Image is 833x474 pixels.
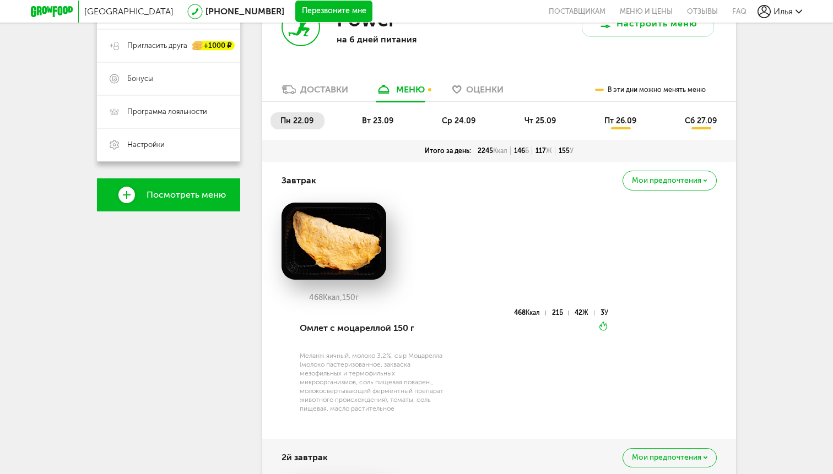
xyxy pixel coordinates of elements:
img: big_YlZAoIP0WmeQoQ1x.png [282,203,386,280]
div: В эти дни можно менять меню [595,79,706,101]
a: [PHONE_NUMBER] [205,6,284,17]
div: 3 [601,310,608,315]
span: ср 24.09 [442,116,475,126]
div: Омлет с моцареллой 150 г [300,309,452,347]
span: Ж [582,309,588,317]
span: Б [525,147,529,155]
span: пн 22.09 [280,116,313,126]
div: Меланж яичный, молоко 3,2%, сыр Моцарелла (молоко пастеризованное, закваска мезофильных и термофи... [300,351,452,413]
div: меню [396,84,425,95]
span: Пригласить друга [127,41,187,51]
a: Настройки [97,128,240,161]
span: Ккал [493,147,507,155]
span: Ккал [526,309,540,317]
span: пт 26.09 [604,116,636,126]
button: Настроить меню [582,10,714,37]
span: вт 23.09 [362,116,393,126]
a: Бонусы [97,62,240,95]
span: Программа лояльности [127,107,207,117]
span: Бонусы [127,74,153,84]
div: Итого за день: [421,146,474,155]
span: У [570,147,574,155]
span: Ж [546,147,552,155]
div: 155 [555,146,577,155]
span: чт 25.09 [524,116,556,126]
button: Перезвоните мне [295,1,372,23]
a: Программа лояльности [97,95,240,128]
div: 468 150 [282,293,386,302]
div: 2245 [474,146,511,155]
div: 117 [532,146,555,155]
span: сб 27.09 [685,116,717,126]
a: меню [370,84,430,101]
span: Посмотреть меню [147,190,226,200]
div: 42 [575,310,594,315]
a: Оценки [447,84,509,101]
span: [GEOGRAPHIC_DATA] [84,6,174,17]
span: Мои предпочтения [632,454,701,461]
a: Доставки [276,84,354,101]
p: на 6 дней питания [337,34,480,45]
div: Доставки [300,84,348,95]
span: Ккал, [323,293,342,302]
div: 468 [514,310,545,315]
div: 146 [511,146,532,155]
span: Илья [773,6,793,17]
a: Пригласить друга +1000 ₽ [97,29,240,62]
span: Настройки [127,140,165,150]
div: 21 [552,310,569,315]
h4: Завтрак [282,170,316,191]
span: Мои предпочтения [632,177,701,184]
div: +1000 ₽ [193,41,235,51]
span: г [355,293,359,302]
span: Б [559,309,563,317]
a: Посмотреть меню [97,178,240,211]
span: Оценки [466,84,504,95]
h4: 2й завтрак [282,447,328,468]
span: У [604,309,608,317]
